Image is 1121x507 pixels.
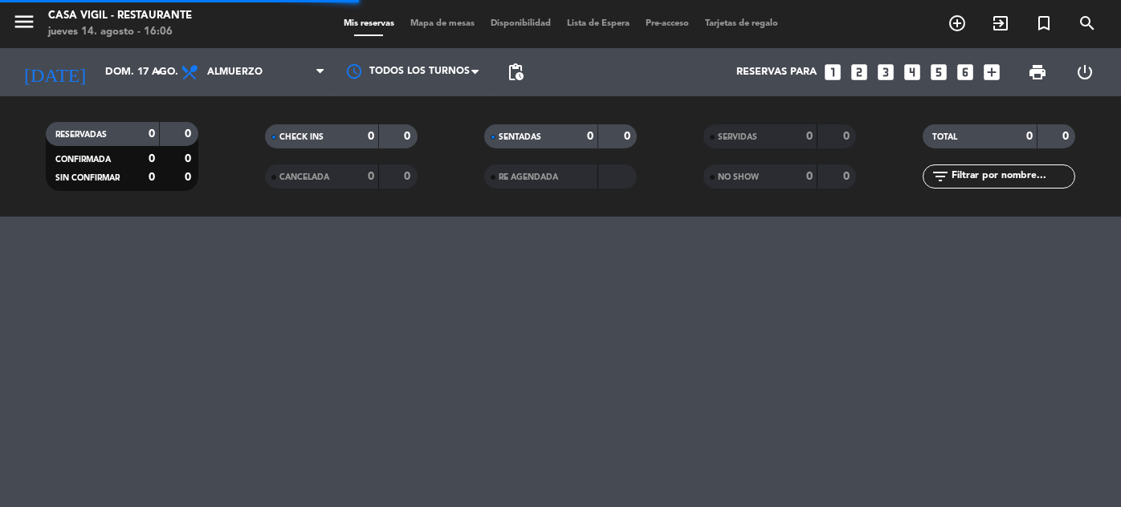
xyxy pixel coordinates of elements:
strong: 0 [404,171,414,182]
strong: 0 [843,131,853,142]
span: Lista de Espera [559,19,638,28]
span: Almuerzo [207,67,263,78]
i: looks_one [822,62,843,83]
strong: 0 [185,172,194,183]
strong: 0 [149,172,155,183]
span: Disponibilidad [483,19,559,28]
i: search [1078,14,1097,33]
i: power_settings_new [1075,63,1095,82]
span: CANCELADA [279,173,329,181]
div: LOG OUT [1062,48,1109,96]
strong: 0 [185,153,194,164]
strong: 0 [404,131,414,142]
i: looks_5 [928,62,949,83]
strong: 0 [806,171,813,182]
strong: 0 [149,153,155,164]
strong: 0 [1026,131,1033,142]
i: add_circle_outline [948,14,967,33]
input: Filtrar por nombre... [950,168,1074,185]
span: NO SHOW [718,173,759,181]
button: menu [12,10,36,39]
i: looks_two [849,62,870,83]
strong: 0 [843,171,853,182]
span: Mis reservas [336,19,402,28]
span: Reservas para [736,67,817,79]
strong: 0 [624,131,634,142]
i: arrow_drop_down [149,63,169,82]
span: Tarjetas de regalo [697,19,786,28]
strong: 0 [185,128,194,140]
i: filter_list [931,167,950,186]
i: add_box [981,62,1002,83]
span: RESERVADAS [55,131,107,139]
strong: 0 [806,131,813,142]
strong: 0 [1062,131,1072,142]
span: TOTAL [932,133,957,141]
span: SIN CONFIRMAR [55,174,120,182]
strong: 0 [587,131,593,142]
span: pending_actions [506,63,525,82]
span: print [1028,63,1047,82]
span: RE AGENDADA [499,173,558,181]
strong: 0 [368,171,374,182]
span: CONFIRMADA [55,156,111,164]
span: SENTADAS [499,133,541,141]
strong: 0 [149,128,155,140]
span: Mapa de mesas [402,19,483,28]
span: CHECK INS [279,133,324,141]
i: [DATE] [12,55,97,90]
span: SERVIDAS [718,133,757,141]
i: turned_in_not [1034,14,1054,33]
div: Casa Vigil - Restaurante [48,8,192,24]
i: looks_3 [875,62,896,83]
i: menu [12,10,36,34]
span: Pre-acceso [638,19,697,28]
i: looks_6 [955,62,976,83]
strong: 0 [368,131,374,142]
div: jueves 14. agosto - 16:06 [48,24,192,40]
i: exit_to_app [991,14,1010,33]
i: looks_4 [902,62,923,83]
